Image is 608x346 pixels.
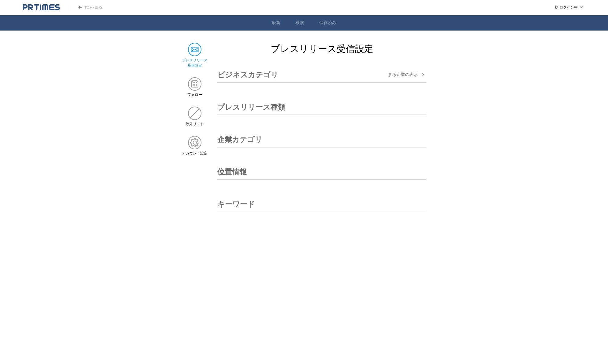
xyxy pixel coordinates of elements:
[217,197,255,212] h3: キーワード
[188,43,201,56] img: プレスリリース 受信設定
[23,4,60,11] a: PR TIMESのトップページはこちら
[188,107,201,120] img: 除外リスト
[217,43,426,55] h2: プレスリリース受信設定
[217,67,278,82] h3: ビジネスカテゴリ
[182,136,208,156] a: アカウント設定アカウント設定
[182,151,208,156] span: アカウント設定
[217,132,262,147] h3: 企業カテゴリ
[188,136,201,149] img: アカウント設定
[182,107,208,127] a: 除外リスト除外リスト
[182,43,208,68] a: プレスリリース 受信設定プレスリリース 受信設定
[182,58,208,68] span: プレスリリース 受信設定
[186,122,204,127] span: 除外リスト
[187,92,202,97] span: フォロー
[69,5,102,10] a: PR TIMESのトップページはこちら
[182,77,208,97] a: フォローフォロー
[188,77,201,91] img: フォロー
[295,20,304,26] a: 検索
[272,20,280,26] a: 最新
[217,165,247,179] h3: 位置情報
[388,72,418,78] span: 参考企業の 表示
[319,20,336,26] a: 保存済み
[388,71,426,78] button: 参考企業の表示
[217,100,285,115] h3: プレスリリース種類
